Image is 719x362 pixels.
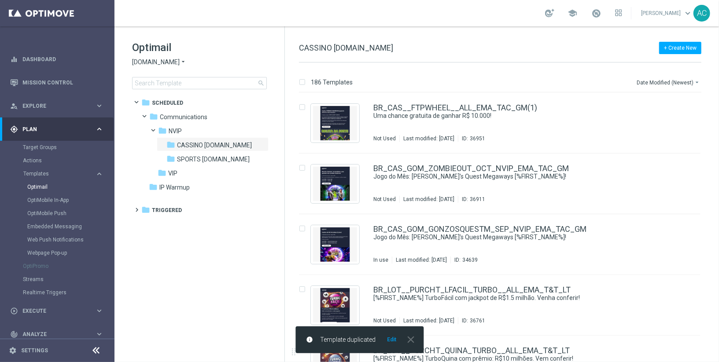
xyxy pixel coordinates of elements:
div: In use [373,256,388,263]
div: Streams [23,273,114,286]
i: keyboard_arrow_right [95,102,103,110]
div: OptiPromo [23,260,114,273]
a: Target Groups [23,144,92,151]
button: Templates keyboard_arrow_right [23,170,104,177]
span: Template duplicated [320,336,376,344]
i: folder [158,126,167,135]
a: Web Push Notifications [27,236,92,243]
div: Optimail [27,180,114,194]
div: Not Used [373,135,396,142]
a: BR_LOT__PURCHT_LFACIL_TURBO__ALL_EMA_T&T_LT [373,286,571,294]
a: Settings [21,348,48,353]
div: 36761 [470,317,485,324]
div: 34639 [462,256,478,263]
a: BR_CAS_GOM_GONZOSQUESTM_SEP_NVIP_EMA_TAC_GM [373,225,586,233]
i: equalizer [10,55,18,63]
div: Last modified: [DATE] [400,317,458,324]
div: Jogo do Mês: Gonzo's Quest Megaways [%FIRST_NAME%]! [373,172,664,181]
button: Edit [386,336,397,343]
button: gps_fixed Plan keyboard_arrow_right [10,126,104,133]
a: Actions [23,157,92,164]
span: Explore [22,103,95,109]
a: OptiMobile Push [27,210,92,217]
img: 36951.jpeg [313,106,357,140]
button: Date Modified (Newest)arrow_drop_down [636,77,701,88]
i: folder [141,98,150,107]
img: 36761.jpeg [313,288,357,322]
div: ID: [458,135,485,142]
i: track_changes [10,330,18,338]
a: Embedded Messaging [27,223,92,230]
span: NVIP [169,127,182,135]
a: BR_LOT__PURCHT_QUINA_TURBO__ALL_EMA_T&T_LT [373,347,570,355]
span: IP Warmup [159,183,190,191]
a: Jogo do Mês: [PERSON_NAME]'s Quest Megaways [%FIRST_NAME%]! [373,233,643,241]
a: [%FIRST_NAME%] TurboFácil com jackpot de R$1.5 milhão. Venha conferir! [373,294,643,302]
p: 186 Templates [311,78,353,86]
span: Analyze [22,332,95,337]
button: Mission Control [10,79,104,86]
button: track_changes Analyze keyboard_arrow_right [10,331,104,338]
div: Press SPACE to select this row. [290,93,717,154]
div: Jogo do Mês: Gonzo's Quest Megaways [%FIRST_NAME%]! [373,233,664,241]
i: gps_fixed [10,125,18,133]
i: close [405,334,417,345]
span: Triggered [152,206,182,214]
span: Plan [22,127,95,132]
div: 36951 [470,135,485,142]
a: Jogo do Mês: [PERSON_NAME]'s Quest Megaways [%FIRST_NAME%]! [373,172,643,181]
i: keyboard_arrow_right [95,170,103,178]
div: Web Push Notifications [27,233,114,246]
a: Webpage Pop-up [27,249,92,256]
i: info [306,336,313,343]
img: 36911.jpeg [313,167,357,201]
span: SPORTS bet.br [177,155,250,163]
div: [%FIRST_NAME%] TurboFácil com jackpot de R$1.5 milhão. Venha conferir! [373,294,664,302]
i: arrow_drop_down [180,58,187,66]
span: VIP [168,169,177,177]
div: Uma chance gratuita de ganhar R$ 10.000! [373,112,664,120]
i: keyboard_arrow_right [95,330,103,338]
i: play_circle_outline [10,307,18,315]
i: folder [149,183,158,191]
span: Templates [23,171,86,176]
div: person_search Explore keyboard_arrow_right [10,102,104,110]
div: Press SPACE to select this row. [290,275,717,336]
a: Uma chance gratuita de ganhar R$ 10.000! [373,112,643,120]
div: Mission Control [10,71,103,94]
div: 36911 [470,196,485,203]
div: AC [693,5,710,22]
span: CASSINO bet.br [177,141,252,149]
span: school [568,8,577,18]
div: Execute [10,307,95,315]
a: BR_CAS_GOM_ZOMBIEOUT_OCT_NVIP_EMA_TAC_GM [373,165,569,172]
div: Analyze [10,330,95,338]
span: Scheduled [152,99,183,107]
img: 34639.jpeg [313,227,357,262]
div: Target Groups [23,141,114,154]
div: Dashboard [10,48,103,71]
a: Realtime Triggers [23,289,92,296]
div: Webpage Pop-up [27,246,114,260]
a: BR_CAS__FTPWHEEL__ALL_EMA_TAC_GM(1) [373,104,537,112]
div: Templates [23,167,114,260]
span: Communications [160,113,207,121]
i: keyboard_arrow_right [95,307,103,315]
button: equalizer Dashboard [10,56,104,63]
i: settings [9,347,17,355]
i: folder [141,205,150,214]
div: Explore [10,102,95,110]
a: OptiMobile In-App [27,197,92,204]
div: Press SPACE to select this row. [290,154,717,214]
div: Not Used [373,196,396,203]
div: ID: [450,256,478,263]
a: Mission Control [22,71,103,94]
div: Not Used [373,317,396,324]
input: Search Template [132,77,267,89]
button: play_circle_outline Execute keyboard_arrow_right [10,307,104,314]
span: Execute [22,308,95,314]
div: Templates [23,171,95,176]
